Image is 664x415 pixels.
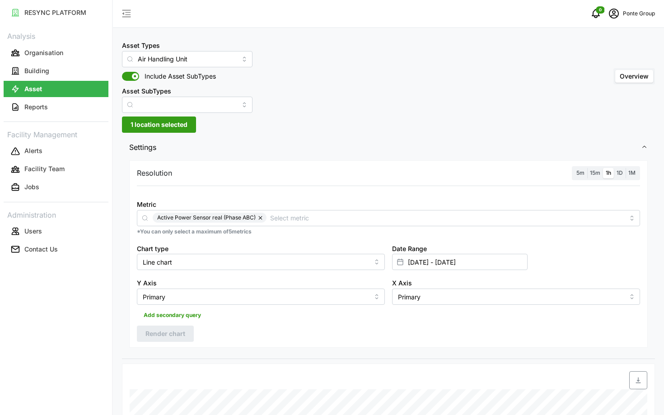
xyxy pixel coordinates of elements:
[139,72,216,81] span: Include Asset SubTypes
[4,62,108,80] a: Building
[605,5,623,23] button: schedule
[4,178,108,196] a: Jobs
[24,164,65,173] p: Facility Team
[4,240,108,258] a: Contact Us
[4,4,108,22] a: RESYNC PLATFORM
[4,44,108,62] a: Organisation
[4,45,108,61] button: Organisation
[24,245,58,254] p: Contact Us
[122,41,160,51] label: Asset Types
[4,179,108,196] button: Jobs
[157,213,256,223] span: Active Power Sensor real (Phase ABC)
[122,117,196,133] button: 1 location selected
[137,308,208,322] button: Add secondary query
[4,98,108,116] a: Reports
[623,9,655,18] p: Ponte Group
[4,63,108,79] button: Building
[599,7,602,13] span: 0
[137,254,385,270] input: Select chart type
[4,160,108,178] a: Facility Team
[24,182,39,191] p: Jobs
[4,99,108,115] button: Reports
[606,169,611,176] span: 1h
[137,168,172,179] p: Resolution
[24,66,49,75] p: Building
[620,72,649,80] span: Overview
[4,161,108,177] button: Facility Team
[122,86,171,96] label: Asset SubTypes
[392,254,528,270] input: Select date range
[617,169,623,176] span: 1D
[137,228,640,236] p: *You can only select a maximum of 5 metrics
[122,158,655,359] div: Settings
[24,8,86,17] p: RESYNC PLATFORM
[137,289,385,305] input: Select Y axis
[24,84,42,93] p: Asset
[4,5,108,21] button: RESYNC PLATFORM
[4,80,108,98] a: Asset
[137,244,168,254] label: Chart type
[122,136,655,159] button: Settings
[590,169,600,176] span: 15m
[587,5,605,23] button: notifications
[392,289,640,305] input: Select X axis
[4,222,108,240] a: Users
[392,278,412,288] label: X Axis
[4,208,108,221] p: Administration
[4,142,108,160] a: Alerts
[4,241,108,257] button: Contact Us
[628,169,636,176] span: 1M
[129,136,641,159] span: Settings
[4,127,108,140] p: Facility Management
[392,244,427,254] label: Date Range
[24,146,42,155] p: Alerts
[131,117,187,132] span: 1 location selected
[137,278,157,288] label: Y Axis
[4,223,108,239] button: Users
[24,48,63,57] p: Organisation
[24,103,48,112] p: Reports
[270,213,624,223] input: Select metric
[4,143,108,159] button: Alerts
[4,81,108,97] button: Asset
[4,29,108,42] p: Analysis
[144,309,201,322] span: Add secondary query
[145,326,185,341] span: Render chart
[576,169,585,176] span: 5m
[24,227,42,236] p: Users
[137,326,194,342] button: Render chart
[137,200,156,210] label: Metric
